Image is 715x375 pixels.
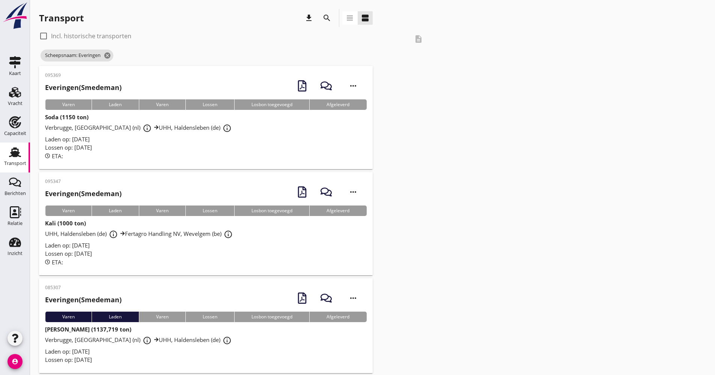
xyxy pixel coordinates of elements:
[322,13,331,22] i: search
[8,354,23,369] i: account_circle
[92,99,138,110] div: Laden
[45,82,122,93] h2: (Smedeman)
[45,72,122,79] p: 095369
[45,178,122,185] p: 095347
[45,99,92,110] div: Varen
[45,241,90,249] span: Laden op: [DATE]
[224,230,233,239] i: info_outline
[143,124,152,133] i: info_outline
[345,13,354,22] i: view_headline
[45,83,79,92] strong: Everingen
[223,124,232,133] i: info_outline
[39,12,84,24] div: Transport
[8,251,23,256] div: Inzicht
[45,189,122,199] h2: (Smedeman)
[309,205,366,216] div: Afgeleverd
[45,144,92,151] span: Lossen op: [DATE]
[45,325,131,333] strong: [PERSON_NAME] (1137,719 ton)
[234,312,309,322] div: Losbon toegevoegd
[45,124,234,131] span: Verbrugge, [GEOGRAPHIC_DATA] (nl) UHH, Haldensleben (de)
[45,295,79,304] strong: Everingen
[143,336,152,345] i: info_outline
[45,348,90,355] span: Laden op: [DATE]
[92,205,138,216] div: Laden
[185,205,234,216] div: Lossen
[223,336,232,345] i: info_outline
[45,189,79,198] strong: Everingen
[4,131,26,136] div: Capaciteit
[39,172,373,275] a: 095347Everingen(Smedeman)VarenLadenVarenLossenLosbon toegevoegdAfgeleverdKali (1000 ton)UHH, Hald...
[52,152,63,160] span: ETA:
[45,356,92,363] span: Lossen op: [DATE]
[52,258,63,266] span: ETA:
[45,295,122,305] h2: (Smedeman)
[234,99,309,110] div: Losbon toegevoegd
[45,205,92,216] div: Varen
[45,113,89,121] strong: Soda (1150 ton)
[139,99,185,110] div: Varen
[45,135,90,143] span: Laden op: [DATE]
[185,99,234,110] div: Lossen
[8,101,23,106] div: Vracht
[309,312,366,322] div: Afgeleverd
[45,312,92,322] div: Varen
[92,312,138,322] div: Laden
[343,181,364,202] i: more_horiz
[343,75,364,96] i: more_horiz
[41,49,113,61] span: Scheepsnaam: Everingen
[104,52,111,59] i: cancel
[45,250,92,257] span: Lossen op: [DATE]
[51,32,131,40] label: Incl. historische transporten
[309,99,366,110] div: Afgeleverd
[5,191,26,196] div: Berichten
[139,312,185,322] div: Varen
[185,312,234,322] div: Lossen
[304,13,313,22] i: download
[39,66,373,169] a: 095369Everingen(Smedeman)VarenLadenVarenLossenLosbon toegevoegdAfgeleverdSoda (1150 ton)Verbrugge...
[343,288,364,309] i: more_horiz
[45,336,234,343] span: Verbrugge, [GEOGRAPHIC_DATA] (nl) UHH, Haldensleben (de)
[45,230,235,237] span: UHH, Haldensleben (de) Fertagro Handling NV, Wevelgem (be)
[45,219,86,227] strong: Kali (1000 ton)
[109,230,118,239] i: info_outline
[139,205,185,216] div: Varen
[45,284,122,291] p: 085307
[2,2,29,30] img: logo-small.a267ee39.svg
[4,161,26,166] div: Transport
[361,13,370,22] i: view_agenda
[9,71,21,76] div: Kaart
[234,205,309,216] div: Losbon toegevoegd
[8,221,23,226] div: Relatie
[39,278,373,373] a: 085307Everingen(Smedeman)VarenLadenVarenLossenLosbon toegevoegdAfgeleverd[PERSON_NAME] (1137,719 ...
